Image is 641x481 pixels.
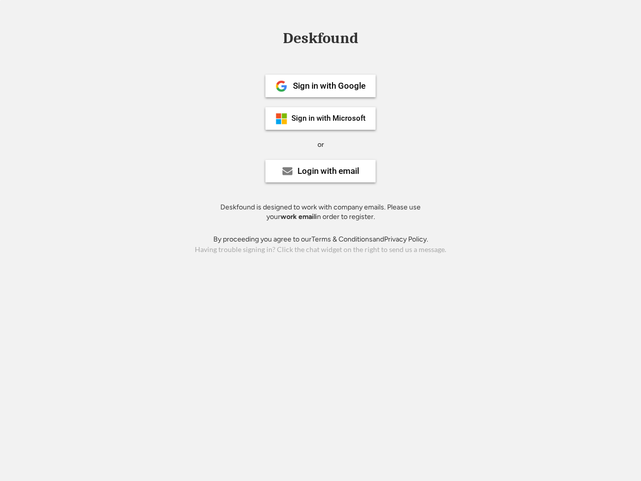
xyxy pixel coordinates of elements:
a: Privacy Policy. [384,235,428,244]
div: By proceeding you agree to our and [213,234,428,245]
div: or [317,140,324,150]
div: Deskfound is designed to work with company emails. Please use your in order to register. [208,202,433,222]
a: Terms & Conditions [311,235,373,244]
div: Sign in with Microsoft [291,115,366,122]
img: ms-symbollockup_mssymbol_19.png [275,113,287,125]
img: 1024px-Google__G__Logo.svg.png [275,80,287,92]
div: Deskfound [278,31,363,46]
strong: work email [280,212,315,221]
div: Login with email [297,167,359,175]
div: Sign in with Google [293,82,366,90]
